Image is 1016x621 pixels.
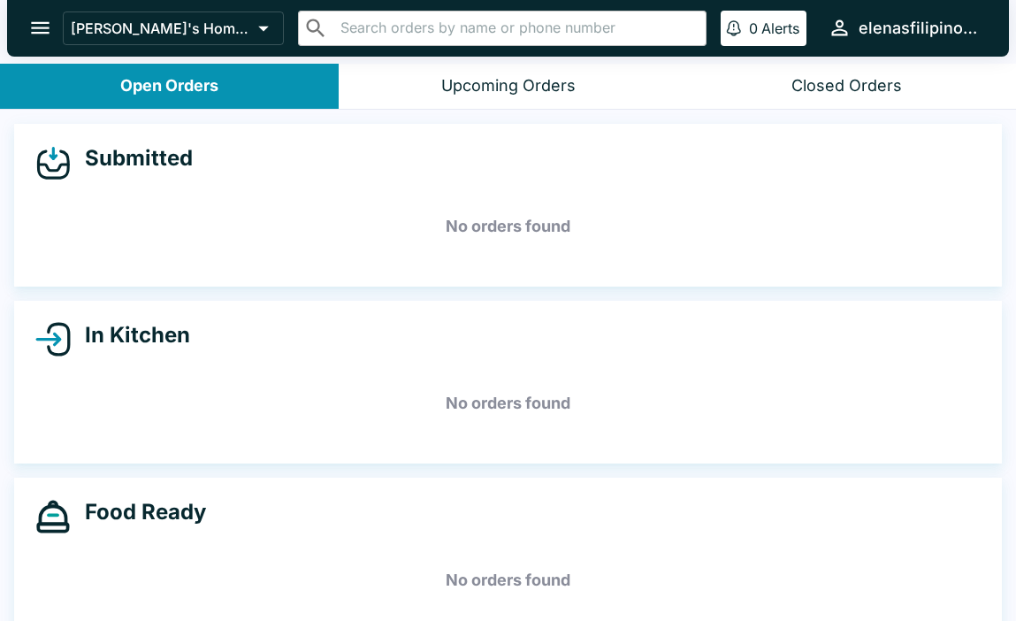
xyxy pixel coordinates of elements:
[335,16,699,41] input: Search orders by name or phone number
[71,145,193,172] h4: Submitted
[71,19,251,37] p: [PERSON_NAME]'s Home of the Finest Filipino Foods
[761,19,799,37] p: Alerts
[71,499,206,525] h4: Food Ready
[749,19,758,37] p: 0
[821,9,988,47] button: elenasfilipinofoods
[441,76,576,96] div: Upcoming Orders
[18,5,63,50] button: open drawer
[35,372,981,435] h5: No orders found
[120,76,218,96] div: Open Orders
[791,76,902,96] div: Closed Orders
[35,195,981,258] h5: No orders found
[859,18,981,39] div: elenasfilipinofoods
[35,548,981,612] h5: No orders found
[71,322,190,349] h4: In Kitchen
[63,11,284,45] button: [PERSON_NAME]'s Home of the Finest Filipino Foods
